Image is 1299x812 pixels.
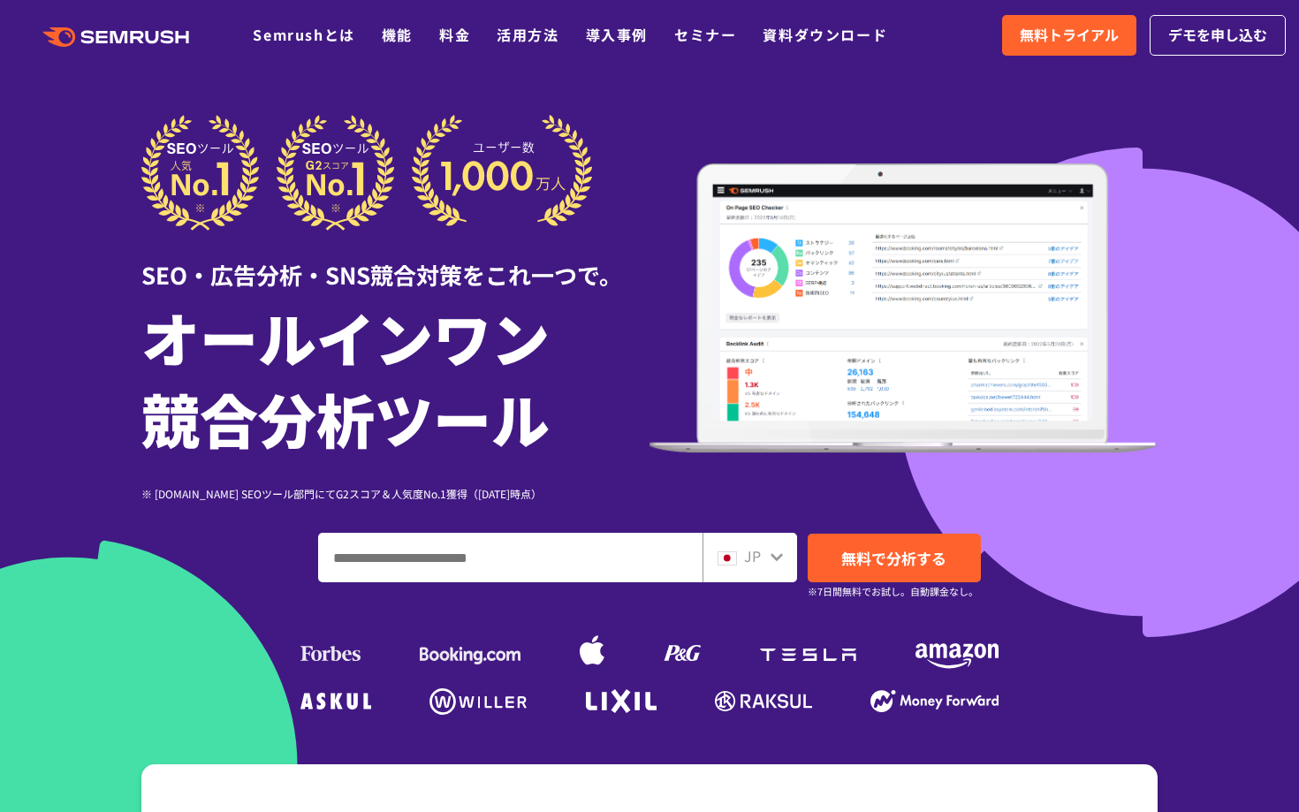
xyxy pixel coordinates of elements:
[808,534,981,582] a: 無料で分析する
[141,231,649,292] div: SEO・広告分析・SNS競合対策をこれ一つで。
[808,583,978,600] small: ※7日間無料でお試し。自動課金なし。
[744,545,761,566] span: JP
[382,24,413,45] a: 機能
[1002,15,1136,56] a: 無料トライアル
[141,485,649,502] div: ※ [DOMAIN_NAME] SEOツール部門にてG2スコア＆人気度No.1獲得（[DATE]時点）
[674,24,736,45] a: セミナー
[586,24,648,45] a: 導入事例
[141,296,649,459] h1: オールインワン 競合分析ツール
[319,534,702,581] input: ドメイン、キーワードまたはURLを入力してください
[1150,15,1286,56] a: デモを申し込む
[1020,24,1119,47] span: 無料トライアル
[841,547,946,569] span: 無料で分析する
[1168,24,1267,47] span: デモを申し込む
[497,24,558,45] a: 活用方法
[253,24,354,45] a: Semrushとは
[763,24,887,45] a: 資料ダウンロード
[439,24,470,45] a: 料金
